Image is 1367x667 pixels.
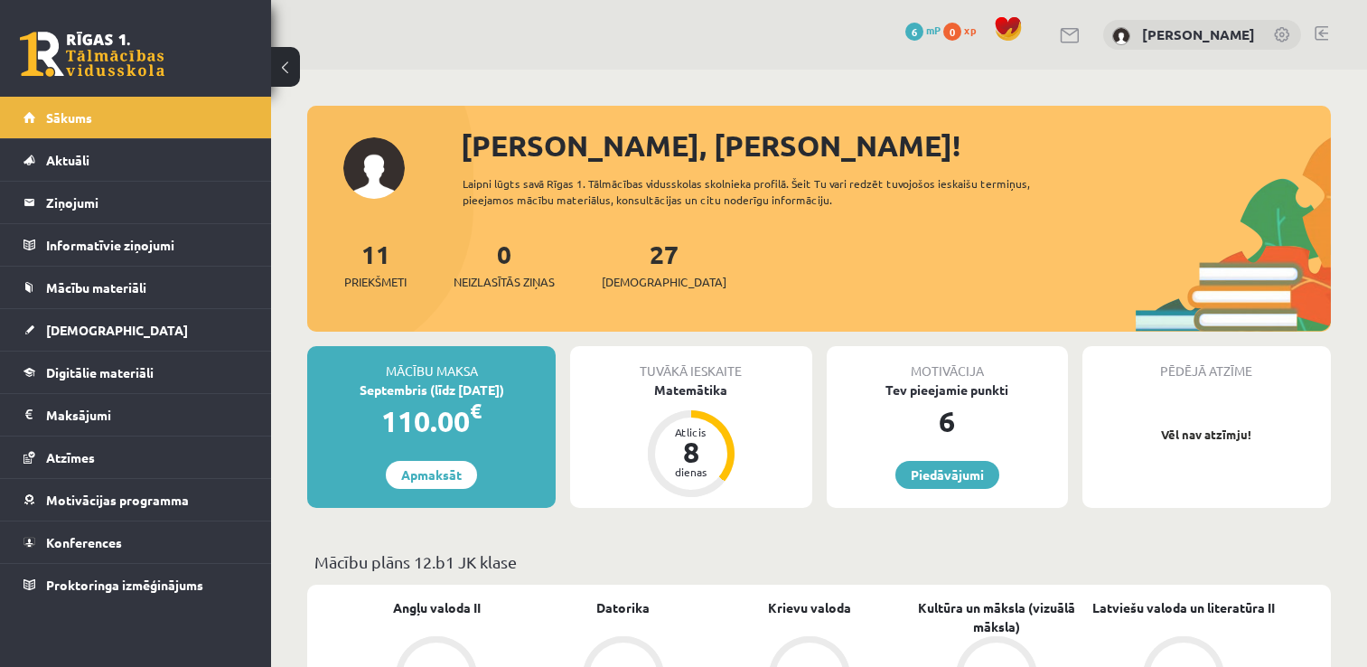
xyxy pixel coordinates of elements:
p: Mācību plāns 12.b1 JK klase [314,550,1324,574]
a: Latviešu valoda un literatūra II [1092,598,1275,617]
a: Motivācijas programma [23,479,248,521]
span: 6 [905,23,923,41]
div: Tev pieejamie punkti [827,380,1068,399]
a: Mācību materiāli [23,267,248,308]
a: Angļu valoda II [393,598,481,617]
div: Matemātika [570,380,811,399]
a: Kultūra un māksla (vizuālā māksla) [904,598,1091,636]
a: 27[DEMOGRAPHIC_DATA] [602,238,726,291]
a: Matemātika Atlicis 8 dienas [570,380,811,500]
span: Sākums [46,109,92,126]
a: Krievu valoda [768,598,851,617]
span: Mācību materiāli [46,279,146,296]
div: Atlicis [664,427,718,437]
div: Septembris (līdz [DATE]) [307,380,556,399]
a: Sākums [23,97,248,138]
span: Proktoringa izmēģinājums [46,577,203,593]
div: 6 [827,399,1068,443]
legend: Ziņojumi [46,182,248,223]
a: Piedāvājumi [895,461,999,489]
a: Digitālie materiāli [23,352,248,393]
div: Tuvākā ieskaite [570,346,811,380]
div: Pēdējā atzīme [1082,346,1331,380]
a: [PERSON_NAME] [1142,25,1255,43]
span: mP [926,23,941,37]
div: 8 [664,437,718,466]
a: Rīgas 1. Tālmācības vidusskola [20,32,164,77]
a: Aktuāli [23,139,248,181]
span: 0 [943,23,961,41]
div: Laipni lūgts savā Rīgas 1. Tālmācības vidusskolas skolnieka profilā. Šeit Tu vari redzēt tuvojošo... [463,175,1077,208]
a: Informatīvie ziņojumi [23,224,248,266]
a: [DEMOGRAPHIC_DATA] [23,309,248,351]
a: Ziņojumi [23,182,248,223]
span: [DEMOGRAPHIC_DATA] [46,322,188,338]
span: Aktuāli [46,152,89,168]
span: xp [964,23,976,37]
div: [PERSON_NAME], [PERSON_NAME]! [461,124,1331,167]
a: Proktoringa izmēģinājums [23,564,248,606]
p: Vēl nav atzīmju! [1091,426,1322,444]
a: Datorika [596,598,650,617]
span: Motivācijas programma [46,492,189,508]
a: Maksājumi [23,394,248,436]
div: 110.00 [307,399,556,443]
img: Sandra Sanija Broka [1112,27,1130,45]
span: € [470,398,482,424]
a: 11Priekšmeti [344,238,407,291]
a: Atzīmes [23,437,248,478]
div: dienas [664,466,718,477]
div: Motivācija [827,346,1068,380]
a: Apmaksāt [386,461,477,489]
span: Konferences [46,534,122,550]
span: Priekšmeti [344,273,407,291]
span: Neizlasītās ziņas [454,273,555,291]
span: [DEMOGRAPHIC_DATA] [602,273,726,291]
a: 0 xp [943,23,985,37]
legend: Informatīvie ziņojumi [46,224,248,266]
a: Konferences [23,521,248,563]
span: Digitālie materiāli [46,364,154,380]
a: 6 mP [905,23,941,37]
legend: Maksājumi [46,394,248,436]
a: 0Neizlasītās ziņas [454,238,555,291]
div: Mācību maksa [307,346,556,380]
span: Atzīmes [46,449,95,465]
